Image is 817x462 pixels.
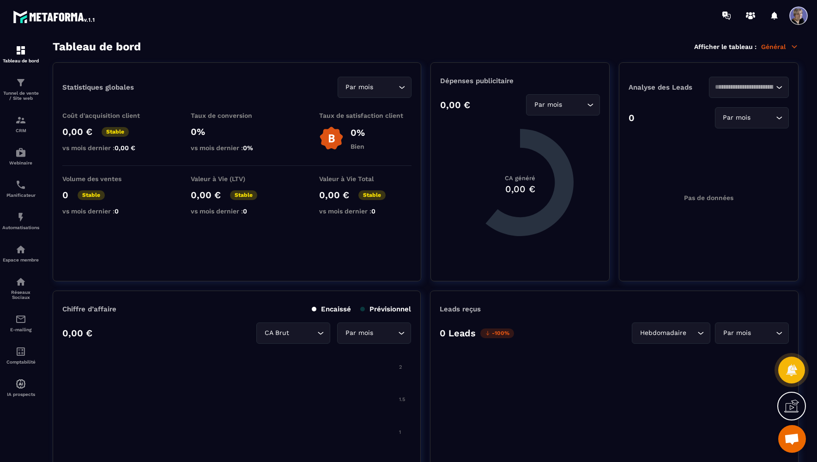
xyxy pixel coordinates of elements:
[2,58,39,63] p: Tableau de bord
[715,82,774,92] input: Search for option
[13,8,96,25] img: logo
[256,322,330,344] div: Search for option
[2,38,39,70] a: formationformationTableau de bord
[371,207,375,215] span: 0
[243,207,247,215] span: 0
[62,112,155,119] p: Coût d'acquisition client
[319,112,412,119] p: Taux de satisfaction client
[480,328,514,338] p: -100%
[2,108,39,140] a: formationformationCRM
[709,77,789,98] div: Search for option
[191,189,221,201] p: 0,00 €
[2,269,39,307] a: social-networksocial-networkRéseaux Sociaux
[243,144,253,152] span: 0%
[337,322,411,344] div: Search for option
[351,143,365,150] p: Bien
[2,359,39,365] p: Comptabilité
[2,339,39,371] a: accountantaccountantComptabilité
[230,190,257,200] p: Stable
[15,244,26,255] img: automations
[715,322,789,344] div: Search for option
[638,328,688,338] span: Hebdomadaire
[62,207,155,215] p: vs mois dernier :
[191,112,283,119] p: Taux de conversion
[781,429,782,435] tspan: 1
[2,327,39,332] p: E-mailing
[2,140,39,172] a: automationsautomationsWebinaire
[102,127,129,137] p: Stable
[2,290,39,300] p: Réseaux Sociaux
[753,328,774,338] input: Search for option
[632,322,710,344] div: Search for option
[291,328,315,338] input: Search for option
[115,144,135,152] span: 0,00 €
[688,328,695,338] input: Search for option
[343,328,375,338] span: Par mois
[2,257,39,262] p: Espace membre
[2,193,39,198] p: Planificateur
[2,160,39,165] p: Webinaire
[62,126,92,137] p: 0,00 €
[2,392,39,397] p: IA prospects
[15,45,26,56] img: formation
[191,144,283,152] p: vs mois dernier :
[319,189,349,201] p: 0,00 €
[62,83,134,91] p: Statistiques globales
[15,115,26,126] img: formation
[351,127,365,138] p: 0%
[532,100,564,110] span: Par mois
[440,305,481,313] p: Leads reçus
[2,237,39,269] a: automationsautomationsEspace membre
[15,276,26,287] img: social-network
[721,328,753,338] span: Par mois
[399,396,405,402] tspan: 1.5
[62,144,155,152] p: vs mois dernier :
[358,190,386,200] p: Stable
[375,82,396,92] input: Search for option
[191,126,283,137] p: 0%
[399,429,401,435] tspan: 1
[15,314,26,325] img: email
[2,91,39,101] p: Tunnel de vente / Site web
[2,307,39,339] a: emailemailE-mailing
[15,147,26,158] img: automations
[15,212,26,223] img: automations
[62,175,155,182] p: Volume des ventes
[399,364,402,370] tspan: 2
[715,107,789,128] div: Search for option
[694,43,756,50] p: Afficher le tableau :
[2,225,39,230] p: Automatisations
[312,305,351,313] p: Encaissé
[319,126,344,151] img: b-badge-o.b3b20ee6.svg
[629,112,635,123] p: 0
[262,328,291,338] span: CA Brut
[115,207,119,215] span: 0
[753,113,774,123] input: Search for option
[2,128,39,133] p: CRM
[191,175,283,182] p: Valeur à Vie (LTV)
[375,328,396,338] input: Search for option
[564,100,585,110] input: Search for option
[440,77,600,85] p: Dépenses publicitaire
[440,99,470,110] p: 0,00 €
[319,175,412,182] p: Valeur à Vie Total
[319,207,412,215] p: vs mois dernier :
[15,346,26,357] img: accountant
[62,328,92,339] p: 0,00 €
[53,40,141,53] h3: Tableau de bord
[629,83,708,91] p: Analyse des Leads
[344,82,375,92] span: Par mois
[440,328,476,339] p: 0 Leads
[191,207,283,215] p: vs mois dernier :
[15,179,26,190] img: scheduler
[2,70,39,108] a: formationformationTunnel de vente / Site web
[15,378,26,389] img: automations
[526,94,600,115] div: Search for option
[15,77,26,88] img: formation
[360,305,411,313] p: Prévisionnel
[721,113,753,123] span: Par mois
[778,425,806,453] a: Ouvrir le chat
[2,172,39,205] a: schedulerschedulerPlanificateur
[684,194,733,201] p: Pas de données
[338,77,412,98] div: Search for option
